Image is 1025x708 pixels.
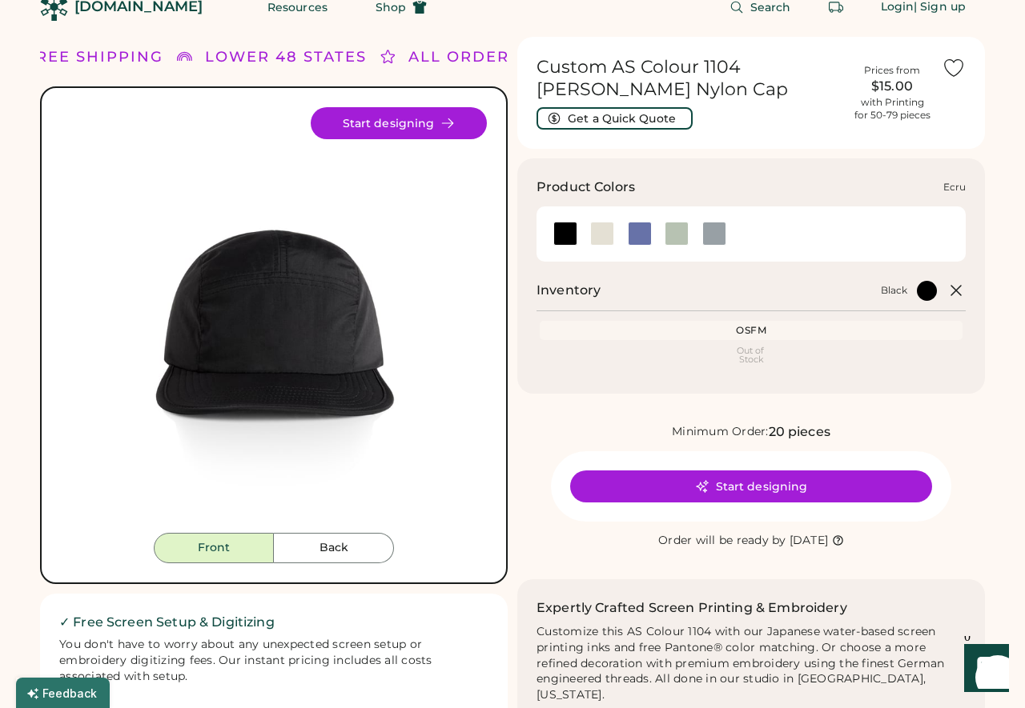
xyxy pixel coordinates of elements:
div: LOWER 48 STATES [205,46,367,68]
img: 1104 - Black Front Image [61,107,487,533]
div: Out of Stock [543,346,959,364]
iframe: Front Chat [949,636,1018,705]
div: Ecru [943,181,966,194]
span: Search [750,2,791,13]
h2: ✓ Free Screen Setup & Digitizing [59,613,488,632]
div: with Printing for 50-79 pieces [854,96,931,122]
button: Get a Quick Quote [537,107,693,130]
button: Start designing [311,107,487,139]
h2: Expertly Crafted Screen Printing & Embroidery [537,598,847,618]
div: You don't have to worry about any unexpected screen setup or embroidery digitizing fees. Our inst... [59,637,488,685]
div: [DATE] [790,533,829,549]
div: Order will be ready by [658,533,786,549]
div: $15.00 [852,77,932,96]
div: FREE SHIPPING [26,46,163,68]
div: 20 pieces [769,422,830,442]
h2: Inventory [537,281,601,300]
div: Customize this AS Colour 1104 with our Japanese water-based screen printing inks and free Pantone... [537,624,966,703]
button: Start designing [570,470,932,502]
div: OSFM [543,324,959,337]
div: Prices from [864,64,920,77]
span: Shop [376,2,406,13]
div: Black [881,284,907,297]
div: ALL ORDERS [408,46,520,68]
h1: Custom AS Colour 1104 [PERSON_NAME] Nylon Cap [537,56,842,101]
button: Front [154,533,274,563]
button: Back [274,533,394,563]
h3: Product Colors [537,178,635,197]
div: 1104 Style Image [61,107,487,533]
div: Minimum Order: [672,424,769,440]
